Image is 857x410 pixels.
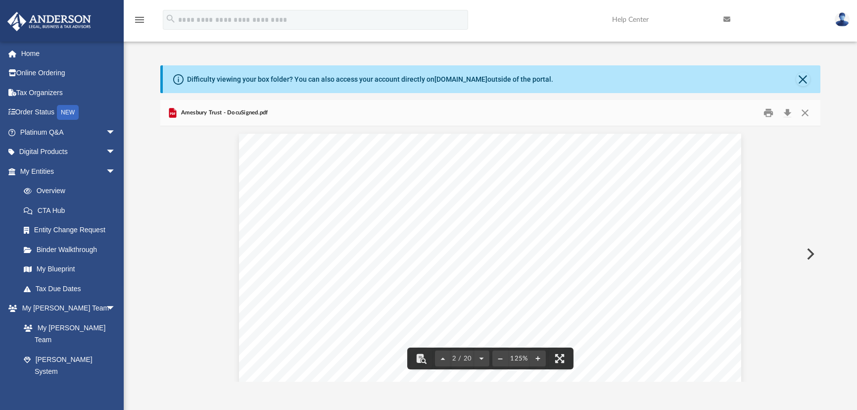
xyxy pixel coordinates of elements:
button: Print [759,105,779,121]
a: My [PERSON_NAME] Team [14,318,121,350]
button: 2 / 20 [451,348,474,369]
a: menu [134,19,145,26]
span: arrow_drop_down [106,122,126,143]
button: Previous page [435,348,451,369]
button: Zoom in [530,348,546,369]
a: Online Ordering [7,63,131,83]
a: Digital Productsarrow_drop_down [7,142,131,162]
span: arrow_drop_down [106,161,126,182]
div: Document Viewer [160,126,820,382]
a: Tax Organizers [7,83,131,102]
a: Home [7,44,131,63]
button: Toggle findbar [410,348,432,369]
div: Difficulty viewing your box folder? You can also access your account directly on outside of the p... [187,74,553,85]
div: Preview [160,100,820,382]
a: Binder Walkthrough [14,240,131,259]
button: Close [796,105,814,121]
a: Order StatusNEW [7,102,131,123]
img: Anderson Advisors Platinum Portal [4,12,94,31]
span: Amesbury Trust - DocuSigned.pdf [179,108,268,117]
button: Download [778,105,796,121]
button: Zoom out [492,348,508,369]
div: File preview [160,126,820,382]
a: Entity Change Request [14,220,131,240]
span: arrow_drop_down [106,299,126,319]
i: search [165,13,176,24]
a: My [PERSON_NAME] Teamarrow_drop_down [7,299,126,318]
button: Next File [799,240,820,268]
i: menu [134,14,145,26]
a: My Entitiesarrow_drop_down [7,161,131,181]
div: NEW [57,105,79,120]
a: Tax Due Dates [14,279,131,299]
span: 2 / 20 [451,356,474,362]
a: [PERSON_NAME] System [14,350,126,381]
button: Next page [474,348,489,369]
a: [DOMAIN_NAME] [434,75,487,83]
a: Overview [14,181,131,201]
a: My Blueprint [14,259,126,279]
button: Enter fullscreen [549,348,571,369]
a: Platinum Q&Aarrow_drop_down [7,122,131,142]
span: arrow_drop_down [106,142,126,162]
div: Current zoom level [508,356,530,362]
img: User Pic [835,12,850,27]
span: Docusign Envelope ID: A8B765AC-D735-4616-B364-18EB7F81C15E [253,143,457,149]
button: Close [796,72,810,86]
a: CTA Hub [14,201,131,220]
